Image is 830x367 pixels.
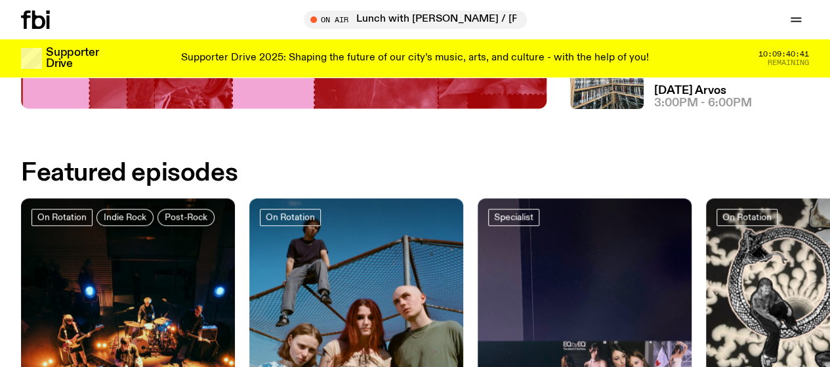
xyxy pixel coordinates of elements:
[260,209,321,226] a: On Rotation
[768,59,809,66] span: Remaining
[266,212,315,222] span: On Rotation
[31,209,93,226] a: On Rotation
[157,209,215,226] a: Post-Rock
[716,209,778,226] a: On Rotation
[494,212,533,222] span: Specialist
[104,212,146,222] span: Indie Rock
[722,212,772,222] span: On Rotation
[304,11,527,29] button: On AirLunch with [PERSON_NAME] / [PERSON_NAME] for [MEDICAL_DATA] Interview
[654,98,752,109] span: 3:00pm - 6:00pm
[654,85,726,97] a: [DATE] Arvos
[165,212,207,222] span: Post-Rock
[21,162,238,185] h2: Featured episodes
[181,53,649,64] p: Supporter Drive 2025: Shaping the future of our city’s music, arts, and culture - with the help o...
[96,209,154,226] a: Indie Rock
[758,51,809,58] span: 10:09:40:41
[488,209,539,226] a: Specialist
[37,212,87,222] span: On Rotation
[46,47,98,70] h3: Supporter Drive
